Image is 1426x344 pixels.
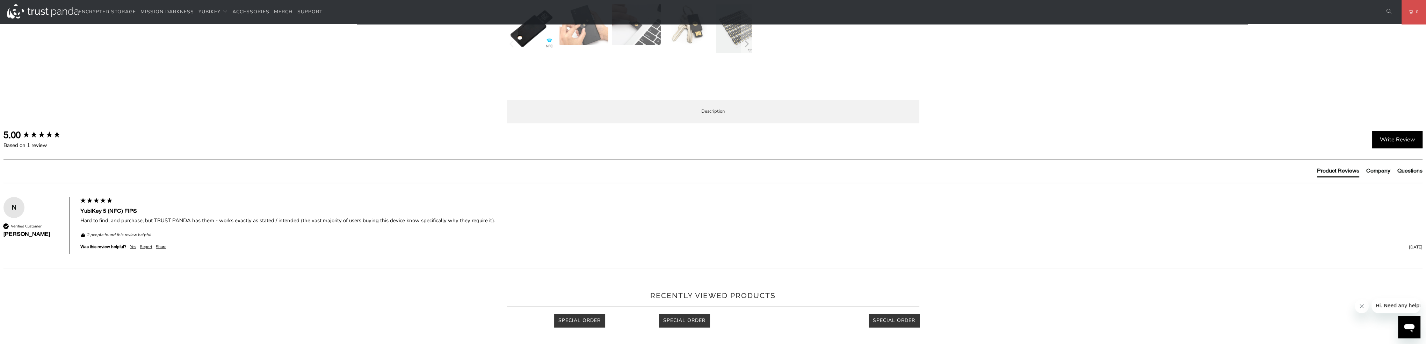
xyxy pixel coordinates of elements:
img: YubiKey 5 NFC FIPS - Trust Panda [507,4,556,53]
img: YubiKey 5 NFC FIPS - Trust Panda [716,4,765,53]
div: Write Review [1372,131,1423,149]
em: 2 people found this review helpful. [87,232,153,238]
span: Special Order [663,317,705,324]
div: 5 star rating [80,197,113,205]
img: YubiKey 5 NFC FIPS - Trust Panda [612,4,661,45]
button: Previous [507,4,518,84]
span: YubiKey [198,8,220,15]
div: Reviews Tabs [1317,167,1423,181]
iframe: Button to launch messaging window [1398,316,1420,338]
a: Mission Darkness [140,4,194,20]
a: Support [297,4,323,20]
div: Yes [130,244,136,250]
div: Product Reviews [1317,167,1359,175]
label: Description [507,100,919,124]
span: Encrypted Storage [79,8,136,15]
span: Mission Darkness [140,8,194,15]
span: 0 [1413,8,1419,16]
div: Overall product rating out of 5: 5.00 [3,129,77,141]
div: Share [156,244,166,250]
span: Hi. Need any help? [4,5,50,10]
div: Based on 1 review [3,142,77,149]
div: Verified Customer [11,224,42,229]
img: YubiKey 5 NFC FIPS - Trust Panda [559,4,608,45]
nav: Translation missing: en.navigation.header.main_nav [79,4,323,20]
h2: Recently viewed products [507,290,919,301]
div: N [3,202,24,213]
a: Accessories [232,4,269,20]
div: [PERSON_NAME] [3,230,63,238]
iframe: Close message [1355,299,1369,313]
summary: YubiKey [198,4,228,20]
span: Special Order [558,317,601,324]
span: Support [297,8,323,15]
div: Questions [1397,167,1423,175]
div: 5.00 star rating [22,131,61,140]
a: Merch [274,4,293,20]
iframe: Message from company [1371,298,1420,313]
button: Next [741,4,752,84]
div: Hard to find, and purchase; but TRUST PANDA has them - works exactly as stated / intended (the va... [80,217,1423,224]
span: Merch [274,8,293,15]
div: 5.00 [3,129,21,141]
div: Was this review helpful? [80,244,126,250]
div: Report [140,244,152,250]
span: Special Order [873,317,915,324]
div: Company [1366,167,1390,175]
span: Accessories [232,8,269,15]
div: [DATE] [170,244,1423,250]
img: Trust Panda Australia [7,4,79,19]
div: YubiKey 5 (NFC) FIPS [80,207,1423,215]
img: YubiKey 5 NFC FIPS - Trust Panda [664,4,713,45]
a: Encrypted Storage [79,4,136,20]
